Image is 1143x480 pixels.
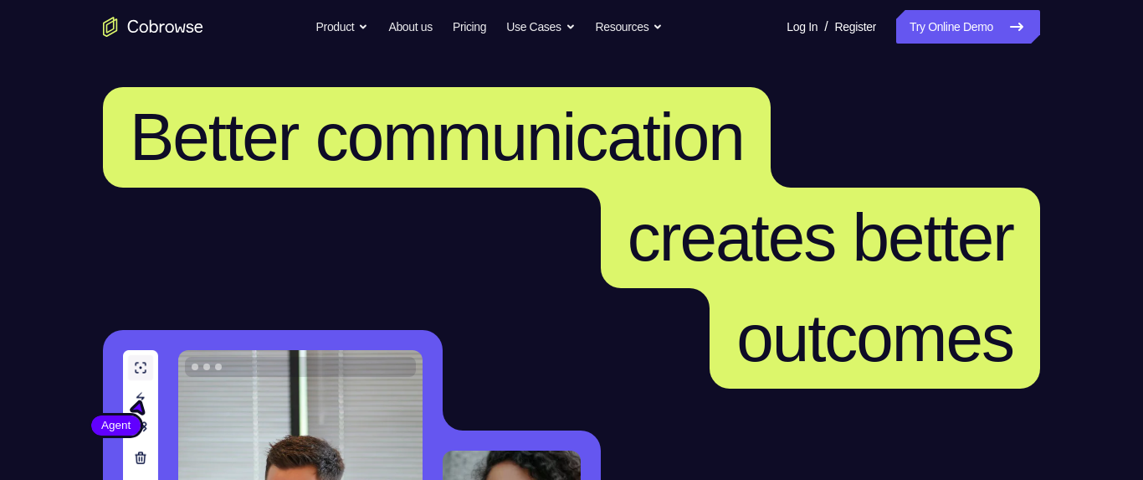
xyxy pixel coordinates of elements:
span: outcomes [736,301,1013,375]
a: Go to the home page [103,17,203,37]
a: Log In [787,10,818,44]
a: Pricing [453,10,486,44]
button: Product [316,10,369,44]
a: About us [388,10,432,44]
span: / [824,17,828,37]
a: Try Online Demo [896,10,1040,44]
a: Register [835,10,876,44]
span: creates better [628,200,1013,275]
span: Agent [91,417,141,434]
span: Better communication [130,100,744,174]
button: Resources [596,10,664,44]
button: Use Cases [506,10,575,44]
